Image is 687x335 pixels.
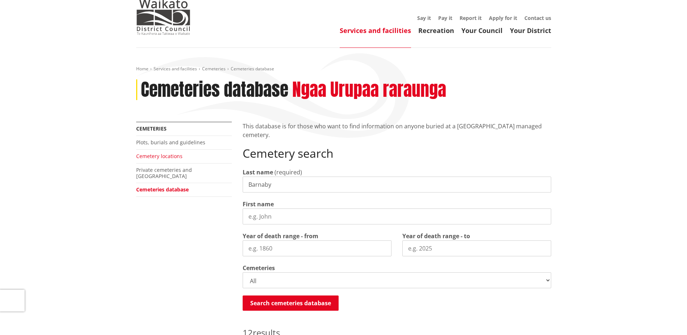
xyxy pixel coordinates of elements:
nav: breadcrumb [136,66,551,72]
label: Last name [243,168,273,177]
h1: Cemeteries database [141,79,288,100]
label: Year of death range - from [243,232,318,240]
a: Plots, burials and guidelines [136,139,205,146]
a: Your District [510,26,551,35]
span: Cemeteries database [231,66,274,72]
label: First name [243,200,274,208]
label: Cemeteries [243,264,275,272]
input: e.g. 1860 [243,240,391,256]
input: e.g. Smith [243,177,551,193]
a: Services and facilities [340,26,411,35]
label: Year of death range - to [402,232,470,240]
button: Search cemeteries database [243,295,339,311]
a: Recreation [418,26,454,35]
a: Cemeteries database [136,186,189,193]
a: Cemetery locations [136,153,183,160]
a: Services and facilities [154,66,197,72]
span: (required) [275,168,302,176]
a: Report it [460,15,482,21]
p: This database is for those who want to find information on anyone buried at a [GEOGRAPHIC_DATA] m... [243,122,551,139]
a: Cemeteries [202,66,226,72]
input: e.g. 2025 [402,240,551,256]
input: e.g. John [243,208,551,224]
a: Apply for it [489,15,517,21]
a: Private cemeteries and [GEOGRAPHIC_DATA] [136,166,192,179]
a: Say it [417,15,431,21]
h2: Ngaa Urupaa raraunga [292,79,446,100]
a: Home [136,66,148,72]
a: Contact us [524,15,551,21]
iframe: Messenger Launcher [654,305,680,331]
a: Pay it [438,15,452,21]
h2: Cemetery search [243,146,551,160]
a: Cemeteries [136,125,167,132]
a: Your Council [461,26,503,35]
